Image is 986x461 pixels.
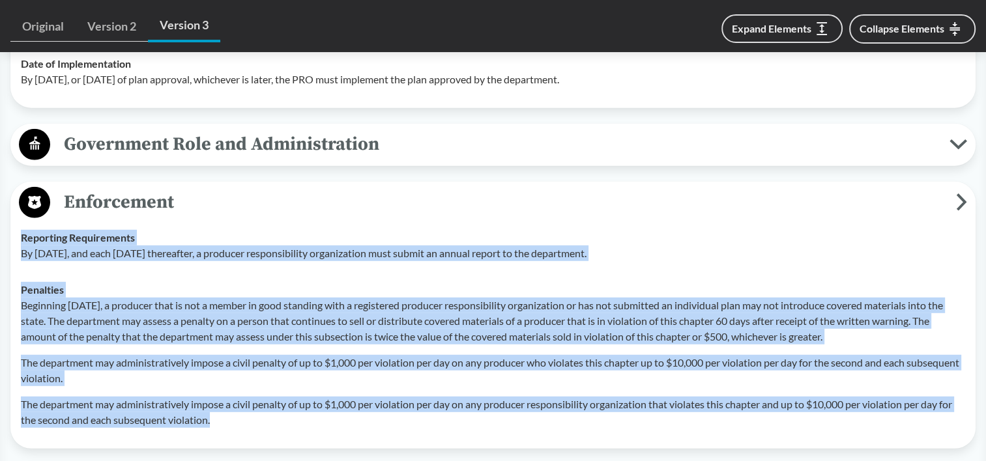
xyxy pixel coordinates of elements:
span: Enforcement [50,188,956,217]
p: The department may administratively impose a civil penalty of up to $1,000 per violation per day ... [21,397,965,428]
a: Original [10,12,76,42]
p: By [DATE], and each [DATE] thereafter, a producer responsibility organization must submit an annu... [21,245,965,261]
a: Version 2 [76,12,148,42]
button: Collapse Elements [849,14,976,44]
button: Government Role and Administration [15,128,971,161]
strong: Reporting Requirements [21,231,135,244]
strong: Penalties [21,283,64,296]
strong: Date of Implementation [21,57,131,70]
span: Government Role and Administration [50,130,950,159]
p: By [DATE], or [DATE] of plan approval, whichever is later, the PRO must implement the plan approv... [21,72,965,87]
a: Version 3 [148,10,220,42]
button: Enforcement [15,186,971,219]
p: Beginning [DATE], a producer that is not a member in good standing with a registered producer res... [21,298,965,344]
button: Expand Elements [721,14,843,43]
p: The department may administratively impose a civil penalty of up to $1,000 per violation per day ... [21,355,965,386]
